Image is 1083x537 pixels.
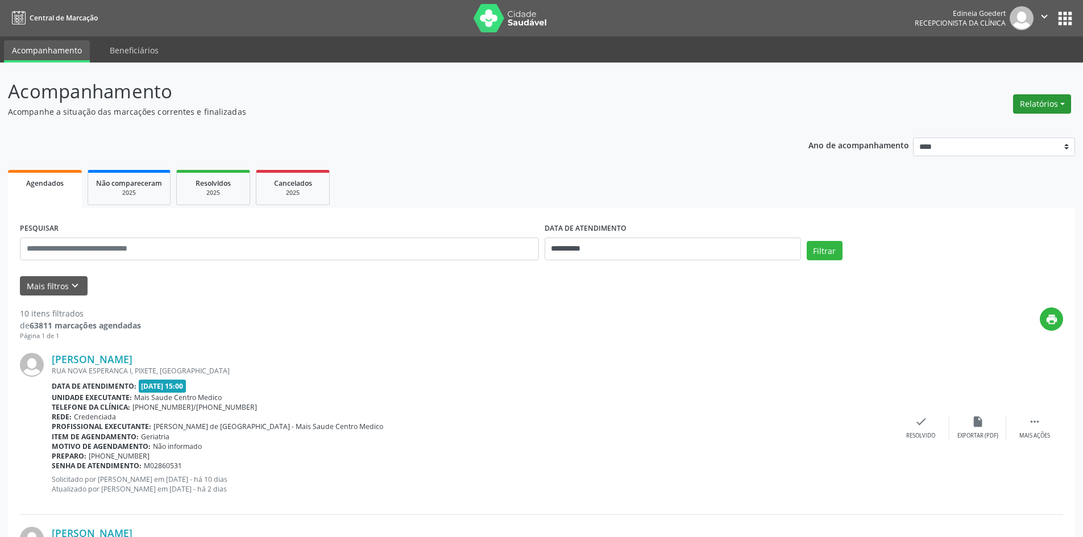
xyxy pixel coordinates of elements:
div: Página 1 de 1 [20,331,141,341]
p: Acompanhamento [8,77,755,106]
button: Mais filtroskeyboard_arrow_down [20,276,88,296]
div: de [20,319,141,331]
span: [PHONE_NUMBER] [89,451,150,461]
a: Beneficiários [102,40,167,60]
i: insert_drive_file [972,415,984,428]
div: 2025 [264,189,321,197]
b: Preparo: [52,451,86,461]
span: Não compareceram [96,178,162,188]
b: Rede: [52,412,72,422]
b: Motivo de agendamento: [52,442,151,451]
div: 2025 [185,189,242,197]
span: Agendados [26,178,64,188]
strong: 63811 marcações agendadas [30,320,141,331]
p: Acompanhe a situação das marcações correntes e finalizadas [8,106,755,118]
span: Mais Saude Centro Medico [134,393,222,402]
p: Ano de acompanhamento [808,138,909,152]
button: print [1040,307,1063,331]
div: Edineia Goedert [915,9,1006,18]
i:  [1028,415,1041,428]
div: Mais ações [1019,432,1050,440]
div: Exportar (PDF) [957,432,998,440]
a: Acompanhamento [4,40,90,63]
i: print [1045,313,1058,326]
span: M02860531 [144,461,182,471]
a: Central de Marcação [8,9,98,27]
span: Cancelados [274,178,312,188]
span: [DATE] 15:00 [139,380,186,393]
button: Relatórios [1013,94,1071,114]
button: Filtrar [807,241,843,260]
span: Credenciada [74,412,116,422]
span: Resolvidos [196,178,231,188]
label: PESQUISAR [20,220,59,238]
b: Item de agendamento: [52,432,139,442]
b: Profissional executante: [52,422,151,431]
b: Unidade executante: [52,393,132,402]
a: [PERSON_NAME] [52,353,132,365]
img: img [20,353,44,377]
img: img [1010,6,1034,30]
div: 10 itens filtrados [20,307,141,319]
i: keyboard_arrow_down [69,280,81,292]
span: Central de Marcação [30,13,98,23]
span: Não informado [153,442,202,451]
label: DATA DE ATENDIMENTO [545,220,626,238]
button: apps [1055,9,1075,28]
div: RUA NOVA ESPERANCA I, PIXETE, [GEOGRAPHIC_DATA] [52,366,893,376]
b: Senha de atendimento: [52,461,142,471]
p: Solicitado por [PERSON_NAME] em [DATE] - há 10 dias Atualizado por [PERSON_NAME] em [DATE] - há 2... [52,474,893,494]
div: 2025 [96,189,162,197]
i:  [1038,10,1051,23]
span: Recepcionista da clínica [915,18,1006,28]
b: Data de atendimento: [52,381,136,391]
div: Resolvido [906,432,935,440]
span: [PHONE_NUMBER]/[PHONE_NUMBER] [132,402,257,412]
i: check [915,415,927,428]
b: Telefone da clínica: [52,402,130,412]
button:  [1034,6,1055,30]
span: Geriatria [141,432,169,442]
span: [PERSON_NAME] de [GEOGRAPHIC_DATA] - Mais Saude Centro Medico [153,422,383,431]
